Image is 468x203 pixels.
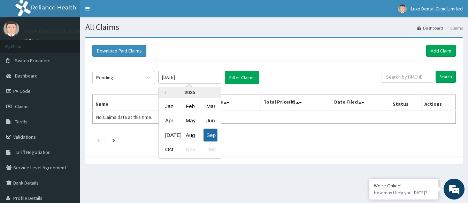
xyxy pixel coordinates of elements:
div: Choose January 2025 [162,100,176,113]
li: Claims [444,25,463,31]
div: Choose September 2025 [204,129,217,141]
span: Tariff Negotiation [15,149,51,155]
img: d_794563401_company_1708531726252_794563401 [13,35,28,52]
textarea: Type your message and hit 'Enter' [3,132,133,156]
p: Luxe Dental Clinic Limited [24,28,95,34]
div: Chat with us now [36,39,117,48]
span: Dashboard [15,73,38,79]
a: Online [24,38,41,43]
span: Tariffs [15,119,28,125]
div: Choose July 2025 [162,129,176,141]
div: Minimize live chat window [114,3,131,20]
div: Pending [96,74,113,81]
th: Total Price(₦) [260,95,331,111]
th: Status [390,95,422,111]
img: User Image [398,5,407,13]
input: Search [436,71,456,83]
button: Download Paid Claims [92,45,146,57]
span: We're online! [40,58,96,129]
input: Select Month and Year [159,71,221,83]
div: Choose October 2025 [162,143,176,156]
th: Date Filed [331,95,390,111]
th: Actions [421,95,455,111]
div: Choose April 2025 [162,114,176,127]
div: Choose August 2025 [183,129,197,141]
span: No Claims data at this time. [96,114,152,120]
a: Dashboard [417,25,443,31]
span: Claims [15,103,29,109]
button: Filter Claims [225,71,259,84]
h1: All Claims [85,23,463,32]
div: month 2025-09 [159,99,221,157]
div: We're Online! [374,182,433,189]
span: Luxe Dental Clinic Limited [411,6,463,12]
div: Choose March 2025 [204,100,217,113]
input: Search by HMO ID [382,71,433,83]
a: Add Claim [426,45,456,57]
div: Choose February 2025 [183,100,197,113]
div: Choose May 2025 [183,114,197,127]
div: 2025 [159,87,221,98]
img: User Image [3,21,19,36]
a: Previous page [97,137,100,143]
span: Switch Providers [15,57,51,64]
button: Previous Year [162,91,166,94]
p: How may I help you today? [374,190,433,196]
th: Name [93,95,184,111]
a: Next page [113,137,115,143]
div: Choose June 2025 [204,114,217,127]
